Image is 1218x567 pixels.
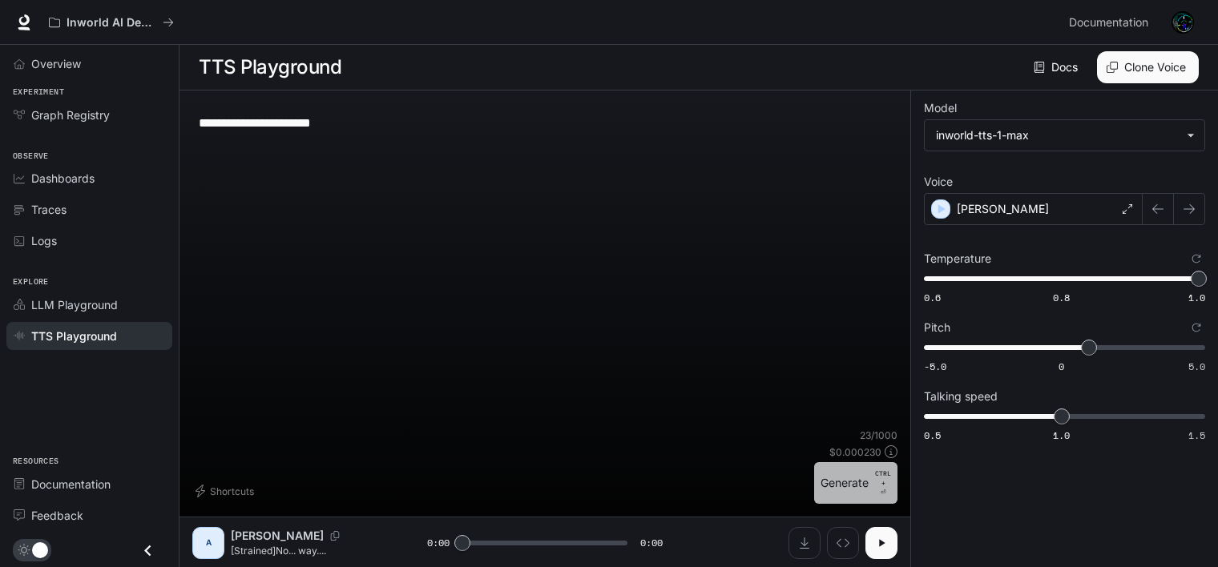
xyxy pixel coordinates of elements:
[925,120,1204,151] div: inworld-tts-1-max
[130,534,166,567] button: Close drawer
[1188,250,1205,267] button: Reset to default
[924,103,957,114] p: Model
[6,164,172,192] a: Dashboards
[1188,428,1205,442] span: 1.5
[924,360,946,373] span: -5.0
[1188,360,1205,373] span: 5.0
[875,468,891,497] p: ⏎
[827,527,859,559] button: Inspect
[31,328,117,344] span: TTS Playground
[924,253,991,264] p: Temperature
[427,535,450,551] span: 0:00
[1188,291,1205,304] span: 1.0
[924,428,941,442] span: 0.5
[31,476,111,493] span: Documentation
[829,445,881,459] p: $ 0.000230
[1053,291,1070,304] span: 0.8
[31,107,110,123] span: Graph Registry
[1188,319,1205,336] button: Reset to default
[924,322,950,333] p: Pitch
[6,470,172,498] a: Documentation
[231,544,389,557] p: [Strained]No... way....
[1030,51,1084,83] a: Docs
[1053,428,1070,442] span: 1.0
[1167,6,1199,38] button: User avatar
[640,535,663,551] span: 0:00
[1172,11,1194,34] img: User avatar
[6,101,172,129] a: Graph Registry
[6,322,172,350] a: TTS Playground
[31,296,118,313] span: LLM Playground
[924,176,953,187] p: Voice
[6,195,172,223] a: Traces
[6,501,172,529] a: Feedback
[875,468,891,488] p: CTRL +
[1059,360,1064,373] span: 0
[31,170,95,187] span: Dashboards
[860,428,897,442] p: 23 / 1000
[814,462,897,504] button: GenerateCTRL +⏎
[6,50,172,78] a: Overview
[788,527,821,559] button: Download audio
[1097,51,1199,83] button: Clone Voice
[199,51,341,83] h1: TTS Playground
[42,6,181,38] button: All workspaces
[324,531,346,541] button: Copy Voice ID
[1069,13,1148,33] span: Documentation
[31,55,81,72] span: Overview
[32,541,48,558] span: Dark mode toggle
[196,530,221,556] div: A
[231,528,324,544] p: [PERSON_NAME]
[1063,6,1160,38] a: Documentation
[31,232,57,249] span: Logs
[31,507,83,524] span: Feedback
[924,391,998,402] p: Talking speed
[67,16,156,30] p: Inworld AI Demos
[31,201,67,218] span: Traces
[192,478,260,504] button: Shortcuts
[6,291,172,319] a: LLM Playground
[936,127,1179,143] div: inworld-tts-1-max
[6,227,172,255] a: Logs
[924,291,941,304] span: 0.6
[957,201,1049,217] p: [PERSON_NAME]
